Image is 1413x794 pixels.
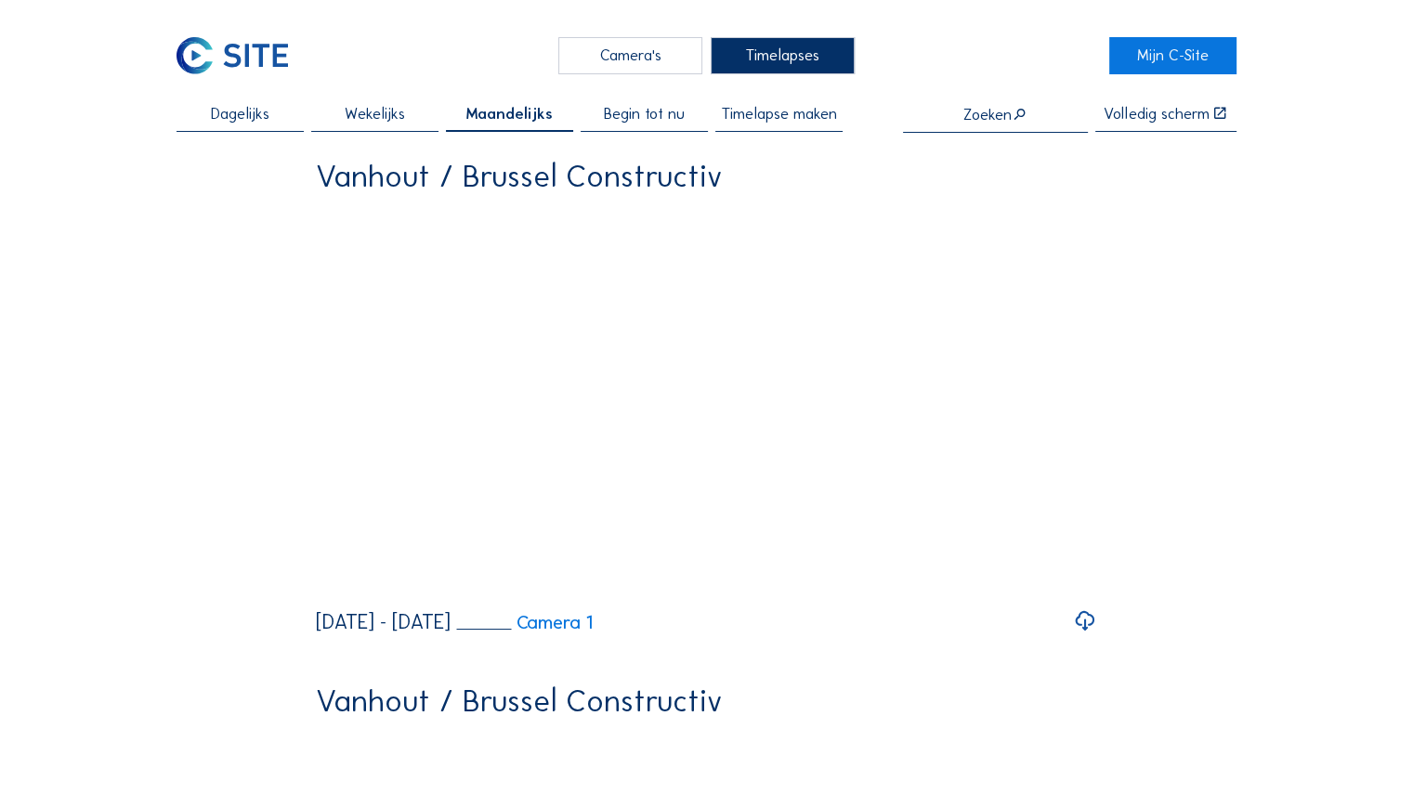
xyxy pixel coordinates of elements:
[177,37,304,74] a: C-SITE Logo
[316,612,451,632] div: [DATE] - [DATE]
[1109,37,1236,74] a: Mijn C-Site
[177,37,287,74] img: C-SITE Logo
[211,106,269,122] span: Dagelijks
[316,685,722,716] div: Vanhout / Brussel Constructiv
[1104,106,1210,122] div: Volledig scherm
[558,37,702,74] div: Camera's
[316,161,722,191] div: Vanhout / Brussel Constructiv
[316,205,1097,596] video: Your browser does not support the video tag.
[721,106,837,122] span: Timelapse maken
[465,106,553,122] span: Maandelijks
[345,106,405,122] span: Wekelijks
[711,37,855,74] div: Timelapses
[604,106,685,122] span: Begin tot nu
[456,613,593,631] a: Camera 1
